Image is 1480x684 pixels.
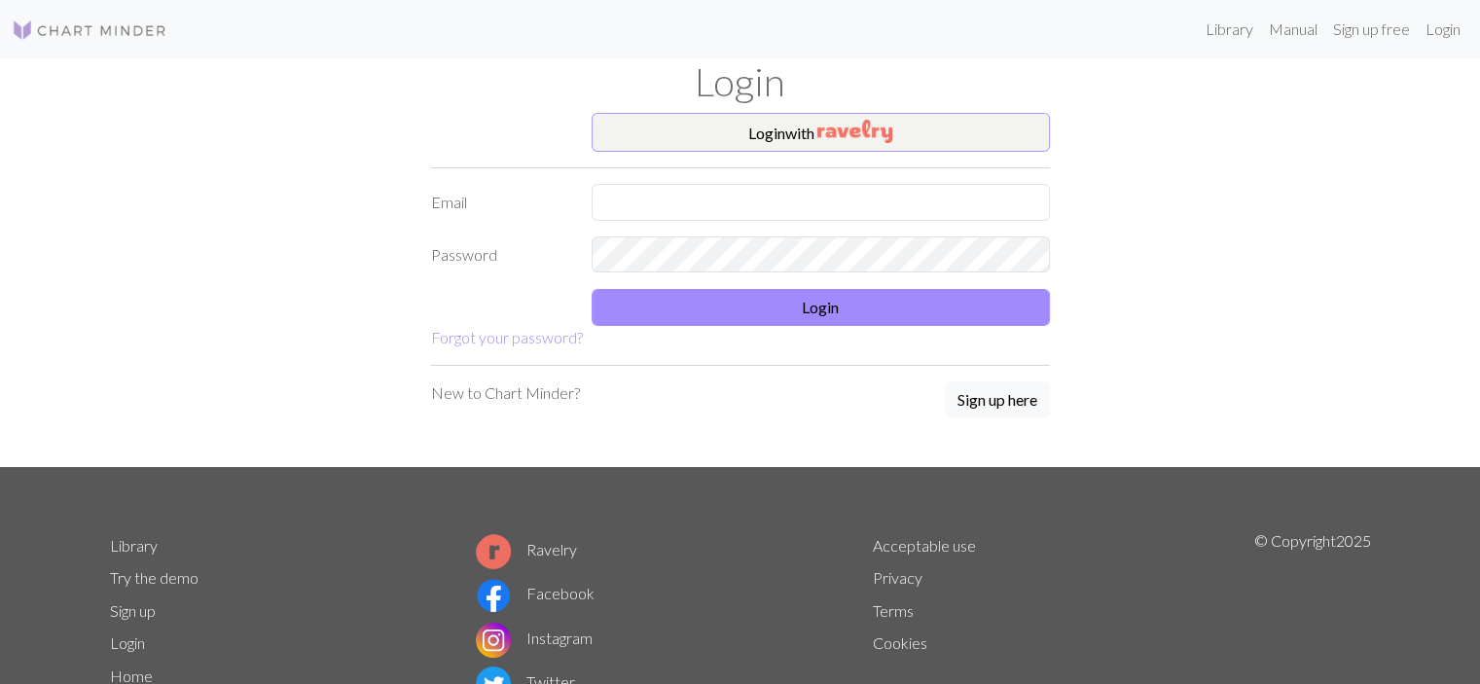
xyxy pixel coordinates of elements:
img: Instagram logo [476,623,511,658]
a: Facebook [476,584,595,602]
a: Login [1418,10,1468,49]
img: Facebook logo [476,578,511,613]
a: Sign up here [945,381,1050,420]
label: Password [419,236,580,273]
img: Ravelry logo [476,534,511,569]
a: Instagram [476,629,593,647]
a: Try the demo [110,568,199,587]
button: Loginwith [592,113,1050,152]
a: Terms [873,601,914,620]
a: Ravelry [476,540,577,558]
button: Login [592,289,1050,326]
label: Email [419,184,580,221]
a: Library [110,536,158,555]
a: Acceptable use [873,536,976,555]
a: Sign up free [1325,10,1418,49]
a: Privacy [873,568,922,587]
a: Manual [1261,10,1325,49]
a: Forgot your password? [431,328,583,346]
a: Cookies [873,633,927,652]
h1: Login [98,58,1383,105]
p: New to Chart Minder? [431,381,580,405]
a: Sign up [110,601,156,620]
img: Logo [12,18,167,42]
a: Login [110,633,145,652]
img: Ravelry [817,120,892,143]
a: Library [1198,10,1261,49]
button: Sign up here [945,381,1050,418]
